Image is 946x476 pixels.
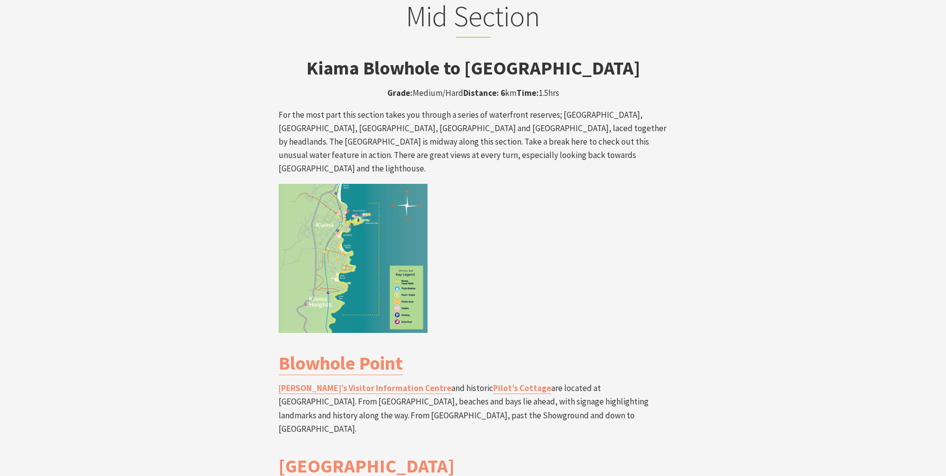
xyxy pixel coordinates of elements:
[279,86,668,100] p: Medium/Hard km 1.5hrs
[493,383,551,394] a: Pilot’s Cottage
[279,382,668,436] p: and historic are located at [GEOGRAPHIC_DATA]. From [GEOGRAPHIC_DATA], beaches and bays lie ahead...
[387,87,413,98] strong: Grade:
[279,351,403,375] a: Blowhole Point
[279,108,668,176] p: For the most part this section takes you through a series of waterfront reserves; [GEOGRAPHIC_DAT...
[279,383,451,394] a: [PERSON_NAME]’s Visitor Information Centre
[306,56,640,79] strong: Kiama Blowhole to [GEOGRAPHIC_DATA]
[516,87,539,98] strong: Time:
[463,87,505,98] strong: Distance: 6
[279,184,428,333] img: Kiama Coast Walk Mid Section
